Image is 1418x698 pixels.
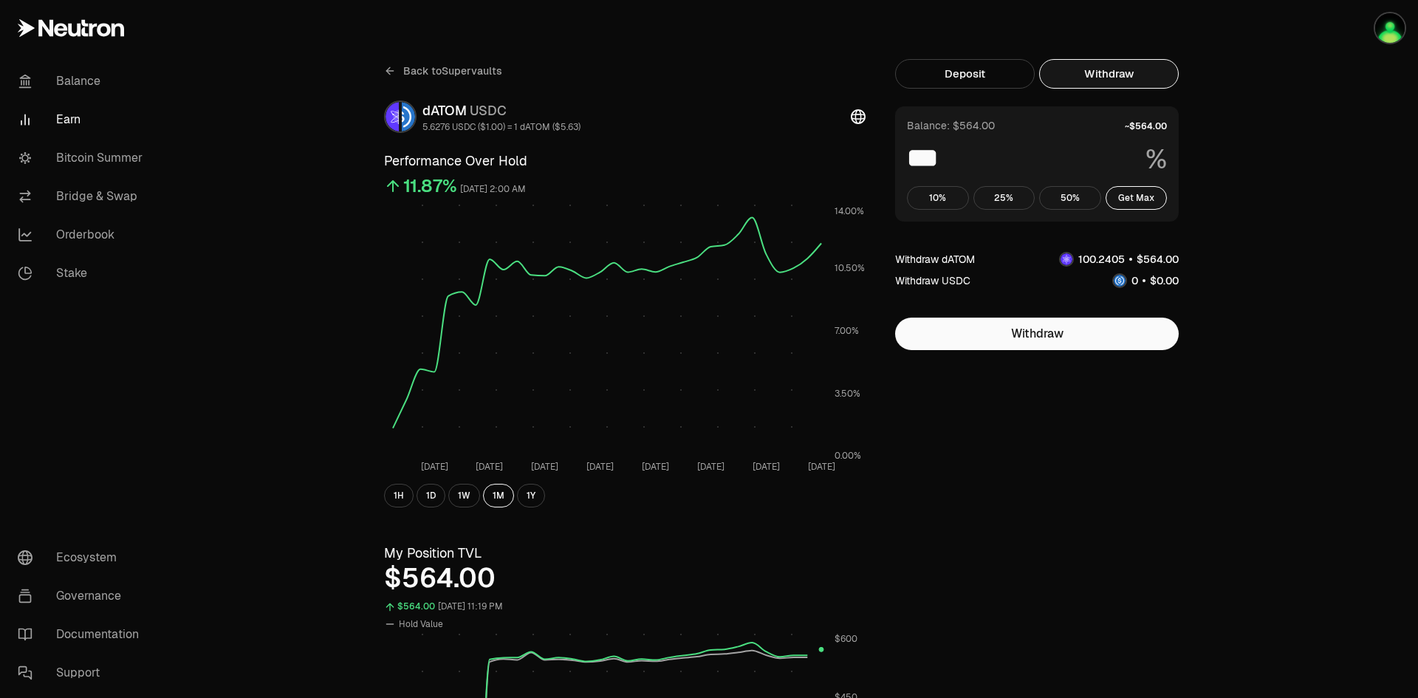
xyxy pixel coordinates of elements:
[438,598,503,615] div: [DATE] 11:19 PM
[6,577,160,615] a: Governance
[6,254,160,292] a: Stake
[753,461,780,473] tspan: [DATE]
[476,461,503,473] tspan: [DATE]
[835,262,865,274] tspan: 10.50%
[895,59,1035,89] button: Deposit
[586,461,614,473] tspan: [DATE]
[422,121,580,133] div: 5.6276 USDC ($1.00) = 1 dATOM ($5.63)
[6,62,160,100] a: Balance
[895,273,970,288] div: Withdraw USDC
[422,100,580,121] div: dATOM
[1061,253,1072,265] img: dATOM Logo
[460,181,526,198] div: [DATE] 2:00 AM
[973,186,1035,210] button: 25%
[403,174,457,198] div: 11.87%
[397,598,435,615] div: $564.00
[448,484,480,507] button: 1W
[384,151,866,171] h3: Performance Over Hold
[384,484,414,507] button: 1H
[531,461,558,473] tspan: [DATE]
[835,633,857,645] tspan: $600
[835,205,864,217] tspan: 14.00%
[6,538,160,577] a: Ecosystem
[517,484,545,507] button: 1Y
[399,618,443,630] span: Hold Value
[907,186,969,210] button: 10%
[386,102,399,131] img: dATOM Logo
[1375,13,1405,43] img: picsou
[808,461,835,473] tspan: [DATE]
[6,139,160,177] a: Bitcoin Summer
[6,100,160,139] a: Earn
[895,252,975,267] div: Withdraw dATOM
[6,177,160,216] a: Bridge & Swap
[895,318,1179,350] button: Withdraw
[1039,186,1101,210] button: 50%
[1114,275,1126,287] img: USDC Logo
[907,118,995,133] div: Balance: $564.00
[403,64,502,78] span: Back to Supervaults
[421,461,448,473] tspan: [DATE]
[6,216,160,254] a: Orderbook
[384,543,866,564] h3: My Position TVL
[1106,186,1168,210] button: Get Max
[835,388,860,400] tspan: 3.50%
[384,564,866,593] div: $564.00
[6,615,160,654] a: Documentation
[6,654,160,692] a: Support
[835,450,861,462] tspan: 0.00%
[1145,145,1167,174] span: %
[1039,59,1179,89] button: Withdraw
[642,461,669,473] tspan: [DATE]
[384,59,502,83] a: Back toSupervaults
[470,102,507,119] span: USDC
[417,484,445,507] button: 1D
[483,484,514,507] button: 1M
[402,102,415,131] img: USDC Logo
[835,325,859,337] tspan: 7.00%
[697,461,725,473] tspan: [DATE]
